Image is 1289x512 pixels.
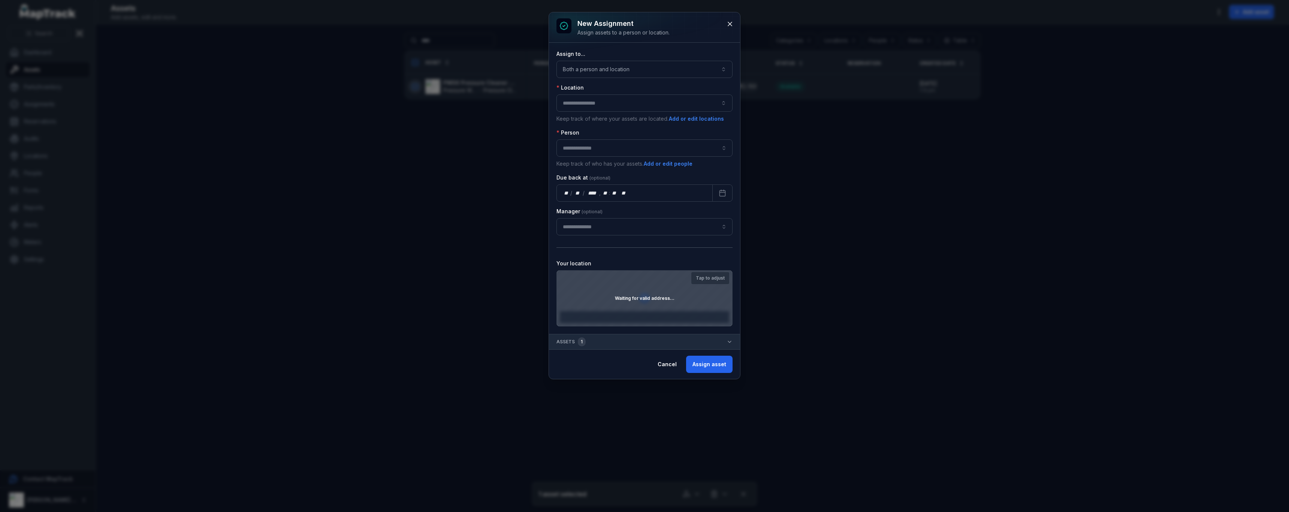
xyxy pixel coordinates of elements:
div: Assign assets to a person or location. [577,29,670,36]
span: Assets [556,337,586,346]
div: , [599,189,601,197]
div: : [609,189,611,197]
label: Your location [556,260,591,267]
button: Cancel [651,356,683,373]
button: Add or edit locations [668,115,724,123]
strong: Tap to adjust [696,275,725,281]
label: Person [556,129,579,136]
input: assignment-add:person-label [556,139,733,157]
label: Due back at [556,174,610,181]
div: hour, [601,189,609,197]
div: year, [585,189,599,197]
div: 1 [578,337,586,346]
p: Keep track of where your assets are located. [556,115,733,123]
h3: New assignment [577,18,670,29]
input: assignment-add:cf[907ad3fd-eed4-49d8-ad84-d22efbadc5a5]-label [556,218,733,235]
button: Both a person and location [556,61,733,78]
button: Add or edit people [643,160,693,168]
canvas: Map [557,271,732,326]
div: day, [563,189,570,197]
button: Assets1 [549,334,740,349]
strong: Waiting for valid address... [615,295,674,301]
button: Assign asset [686,356,733,373]
button: Calendar [712,184,733,202]
div: minute, [611,189,618,197]
label: Location [556,84,584,91]
label: Assign to... [556,50,585,58]
p: Keep track of who has your assets. [556,160,733,168]
div: am/pm, [620,189,628,197]
div: / [583,189,585,197]
label: Manager [556,208,603,215]
div: month, [573,189,583,197]
div: / [570,189,573,197]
